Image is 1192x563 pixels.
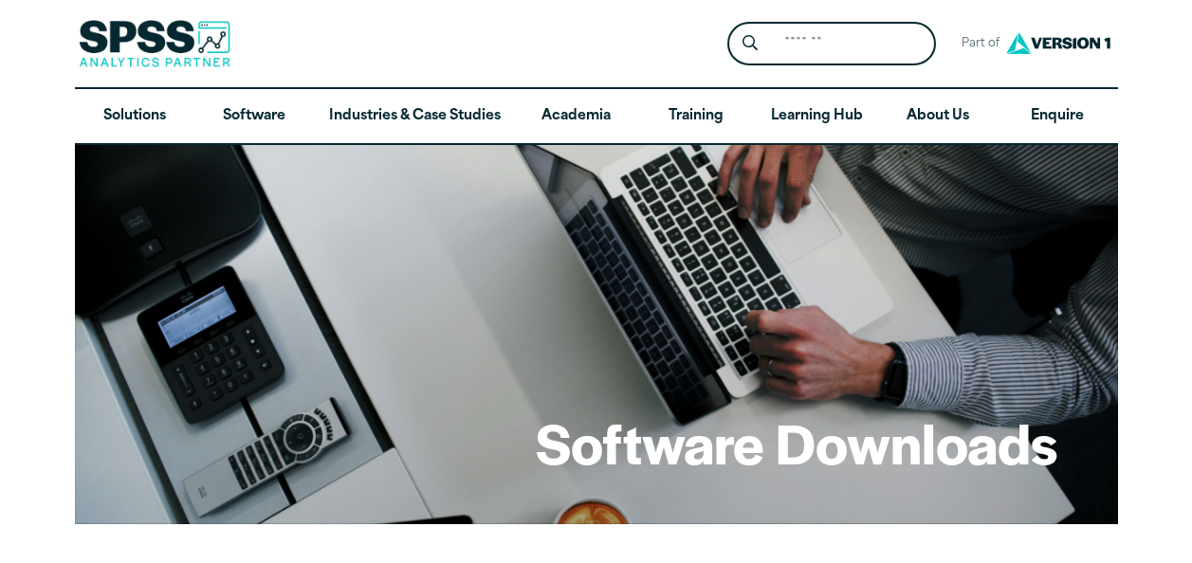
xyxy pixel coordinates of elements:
[727,22,936,66] form: Site Header Search Form
[314,89,516,144] a: Industries & Case Studies
[743,35,758,51] svg: Search magnifying glass icon
[756,89,878,144] a: Learning Hub
[951,30,1001,58] span: Part of
[635,89,755,144] a: Training
[536,406,1057,480] h1: Software Downloads
[75,89,194,144] a: Solutions
[194,89,314,144] a: Software
[878,89,998,144] a: About Us
[516,89,635,144] a: Academia
[732,27,767,62] button: Search magnifying glass icon
[1001,26,1115,61] img: Version1 Logo
[998,89,1117,144] a: Enquire
[79,20,230,67] img: SPSS Analytics Partner
[75,89,1118,144] nav: Desktop version of site main menu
